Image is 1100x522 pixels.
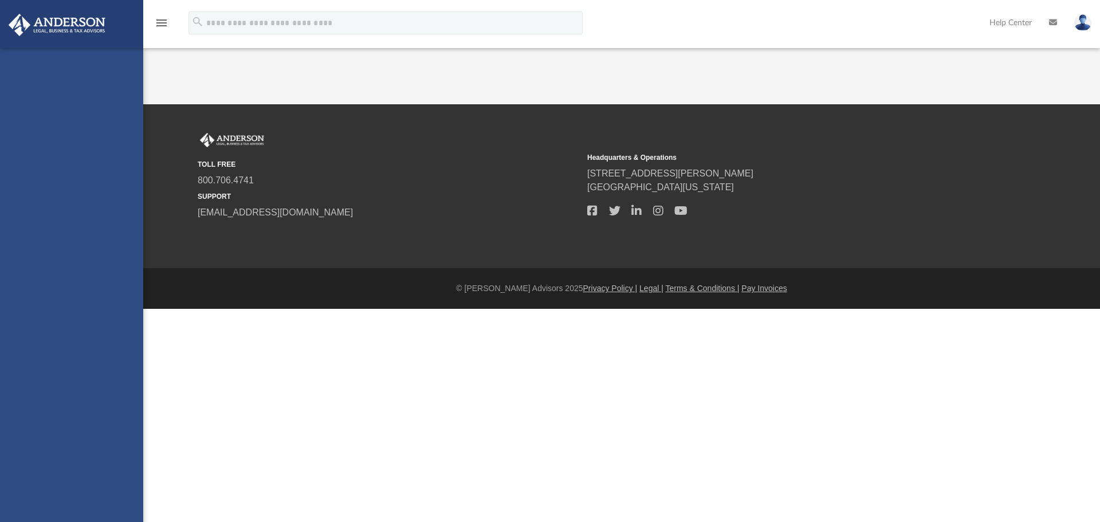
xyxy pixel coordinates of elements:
small: TOLL FREE [198,159,579,170]
img: User Pic [1074,14,1091,31]
a: Legal | [639,284,663,293]
small: Headquarters & Operations [587,152,969,163]
i: menu [155,16,168,30]
a: [GEOGRAPHIC_DATA][US_STATE] [587,182,734,192]
small: SUPPORT [198,191,579,202]
a: Pay Invoices [741,284,787,293]
a: Terms & Conditions | [666,284,740,293]
a: [EMAIL_ADDRESS][DOMAIN_NAME] [198,207,353,217]
i: search [191,15,204,28]
img: Anderson Advisors Platinum Portal [198,133,266,148]
a: [STREET_ADDRESS][PERSON_NAME] [587,168,753,178]
img: Anderson Advisors Platinum Portal [5,14,109,36]
a: Privacy Policy | [583,284,638,293]
a: 800.706.4741 [198,175,254,185]
div: © [PERSON_NAME] Advisors 2025 [143,282,1100,295]
a: menu [155,22,168,30]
